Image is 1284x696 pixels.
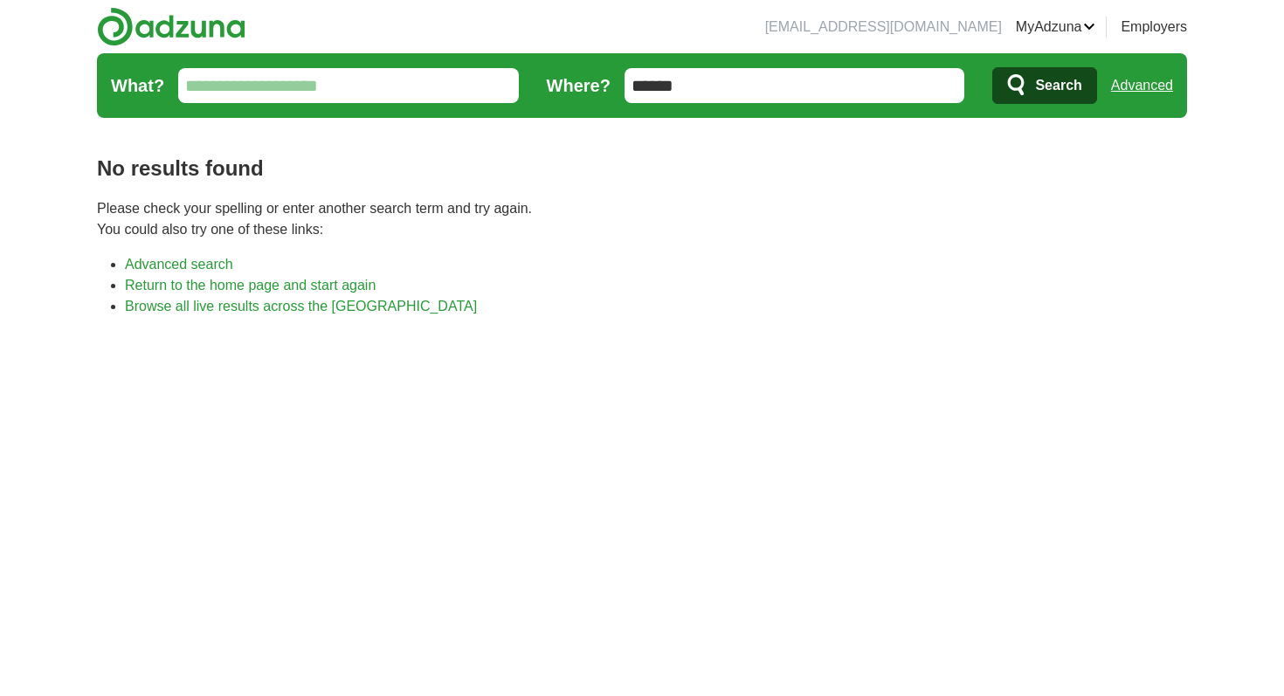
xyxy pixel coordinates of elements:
[97,153,1187,184] h1: No results found
[111,72,164,99] label: What?
[1111,68,1173,103] a: Advanced
[125,299,477,314] a: Browse all live results across the [GEOGRAPHIC_DATA]
[1035,68,1081,103] span: Search
[1121,17,1187,38] a: Employers
[765,17,1002,38] li: [EMAIL_ADDRESS][DOMAIN_NAME]
[97,7,245,46] img: Adzuna logo
[125,257,233,272] a: Advanced search
[992,67,1096,104] button: Search
[547,72,611,99] label: Where?
[125,278,376,293] a: Return to the home page and start again
[97,198,1187,240] p: Please check your spelling or enter another search term and try again. You could also try one of ...
[1016,17,1096,38] a: MyAdzuna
